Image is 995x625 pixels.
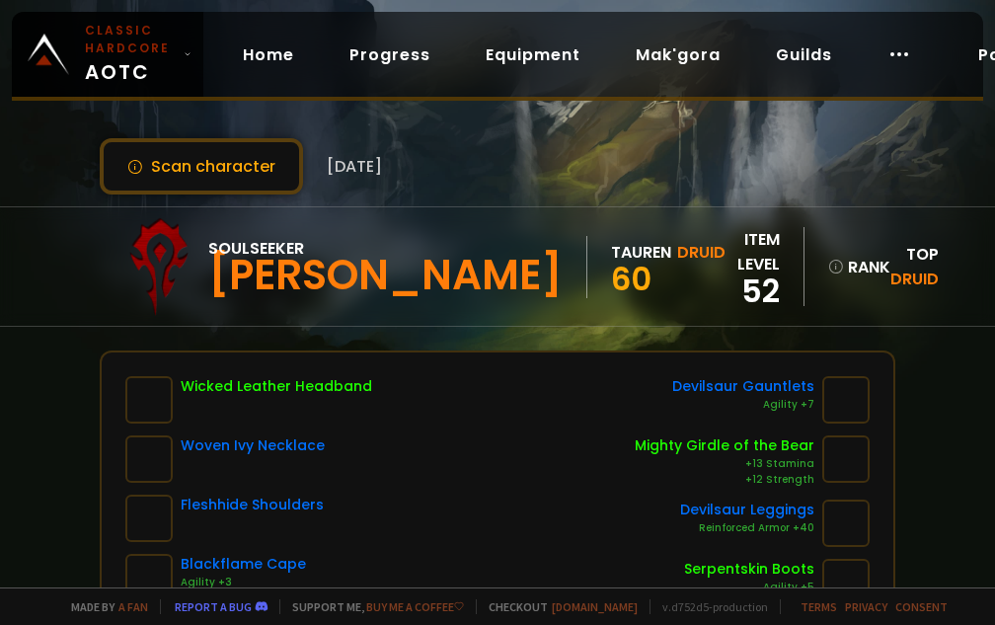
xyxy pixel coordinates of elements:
span: Checkout [476,599,638,614]
div: Agility +3 [181,575,306,590]
div: [PERSON_NAME] [208,261,563,290]
div: Serpentskin Boots [684,559,814,580]
span: AOTC [85,22,176,87]
div: +13 Stamina [635,456,814,472]
span: v. d752d5 - production [650,599,768,614]
img: item-15062 [822,500,870,547]
div: Woven Ivy Necklace [181,435,325,456]
a: Classic HardcoreAOTC [12,12,203,97]
span: 60 [611,257,651,301]
img: item-13109 [125,554,173,601]
img: item-10774 [125,495,173,542]
div: Druid [677,240,726,265]
div: Fleshhide Shoulders [181,495,324,515]
div: Wicked Leather Headband [181,376,372,397]
span: Made by [59,599,148,614]
img: item-15063 [822,376,870,424]
span: Support me, [279,599,464,614]
a: Equipment [470,35,596,75]
div: rank [828,255,870,279]
span: Druid [890,268,939,290]
div: Soulseeker [208,236,563,261]
a: [DOMAIN_NAME] [552,599,638,614]
a: Guilds [760,35,848,75]
a: Consent [895,599,948,614]
div: Tauren [611,240,671,265]
div: Agility +5 [684,580,814,595]
a: Report a bug [175,599,252,614]
img: item-15086 [125,376,173,424]
div: Blackflame Cape [181,554,306,575]
div: Agility +7 [672,397,814,413]
div: item level [726,227,780,276]
a: a fan [118,599,148,614]
div: Top [881,242,938,291]
button: Scan character [100,138,303,195]
div: +12 Strength [635,472,814,488]
span: [DATE] [327,154,382,179]
a: Terms [801,599,837,614]
div: 52 [726,276,780,306]
a: Mak'gora [620,35,736,75]
a: Privacy [845,599,887,614]
a: Home [227,35,310,75]
a: Buy me a coffee [366,599,464,614]
img: item-8256 [822,559,870,606]
div: Devilsaur Leggings [680,500,814,520]
div: Mighty Girdle of the Bear [635,435,814,456]
a: Progress [334,35,446,75]
div: Devilsaur Gauntlets [672,376,814,397]
img: item-19159 [125,435,173,483]
div: Reinforced Armor +40 [680,520,814,536]
img: item-10145 [822,435,870,483]
small: Classic Hardcore [85,22,176,57]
